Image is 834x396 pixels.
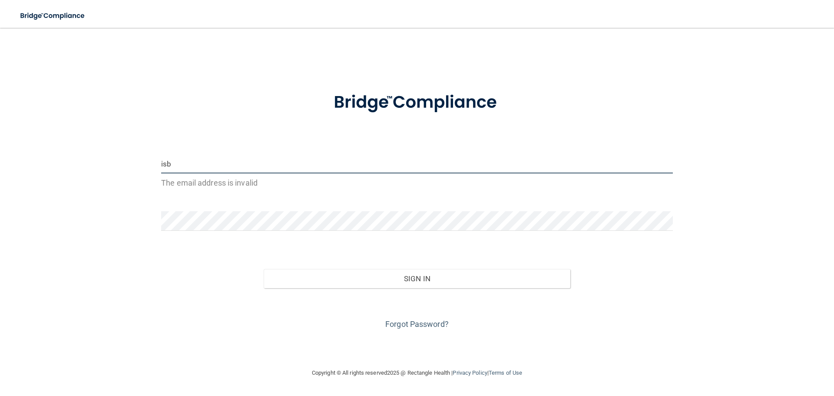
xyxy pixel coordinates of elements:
img: bridge_compliance_login_screen.278c3ca4.svg [316,80,518,125]
div: Copyright © All rights reserved 2025 @ Rectangle Health | | [258,359,576,387]
img: bridge_compliance_login_screen.278c3ca4.svg [13,7,93,25]
iframe: Drift Widget Chat Controller [684,334,824,369]
a: Forgot Password? [385,319,449,329]
button: Sign In [264,269,571,288]
a: Privacy Policy [453,369,487,376]
p: The email address is invalid [161,176,673,190]
a: Terms of Use [489,369,522,376]
input: Email [161,154,673,173]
